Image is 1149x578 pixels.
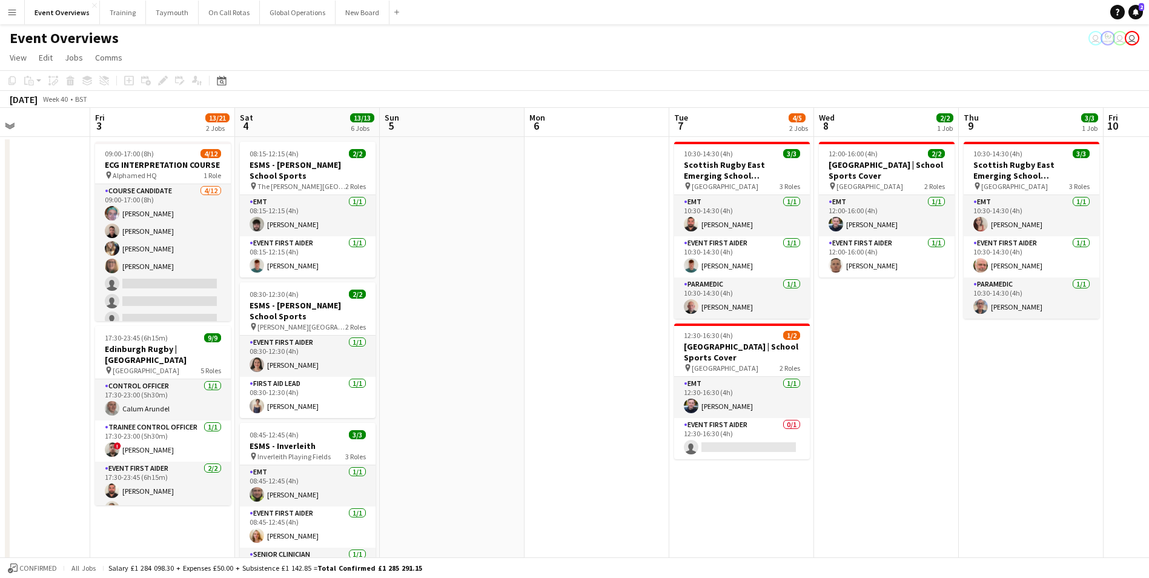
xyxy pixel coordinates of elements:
[19,564,57,573] span: Confirmed
[5,50,31,65] a: View
[199,1,260,24] button: On Call Rotas
[336,1,389,24] button: New Board
[260,1,336,24] button: Global Operations
[60,50,88,65] a: Jobs
[108,563,422,573] div: Salary £1 284 098.30 + Expenses £50.00 + Subsistence £1 142.85 =
[1088,31,1103,45] app-user-avatar: Operations Team
[40,95,70,104] span: Week 40
[1113,31,1127,45] app-user-avatar: Operations Team
[10,52,27,63] span: View
[6,562,59,575] button: Confirmed
[90,50,127,65] a: Comms
[1125,31,1139,45] app-user-avatar: Operations Team
[146,1,199,24] button: Taymouth
[317,563,422,573] span: Total Confirmed £1 285 291.15
[95,52,122,63] span: Comms
[25,1,100,24] button: Event Overviews
[1139,3,1144,11] span: 2
[10,29,119,47] h1: Event Overviews
[69,563,98,573] span: All jobs
[100,1,146,24] button: Training
[39,52,53,63] span: Edit
[10,93,38,105] div: [DATE]
[1128,5,1143,19] a: 2
[34,50,58,65] a: Edit
[75,95,87,104] div: BST
[65,52,83,63] span: Jobs
[1101,31,1115,45] app-user-avatar: Operations Manager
